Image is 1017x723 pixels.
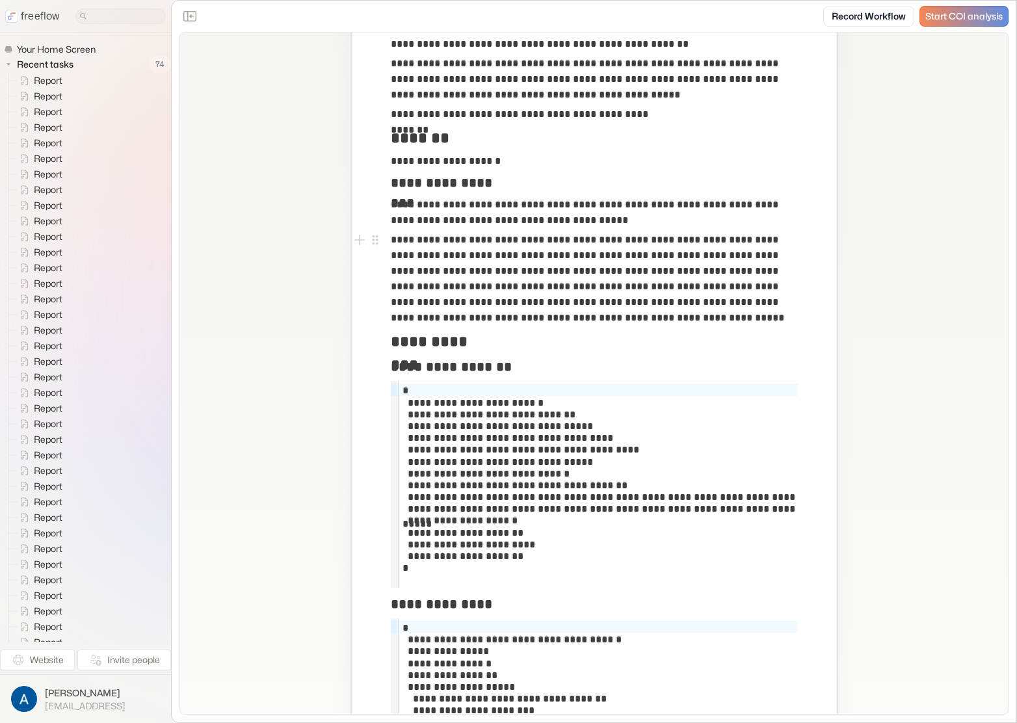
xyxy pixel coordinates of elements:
span: Report [31,121,66,134]
span: Report [31,246,66,259]
span: Start COI analysis [925,11,1003,22]
span: Report [31,449,66,462]
a: Report [9,619,68,635]
span: Report [31,636,66,649]
span: Report [31,90,66,103]
span: Report [31,558,66,571]
button: Recent tasks [4,57,79,72]
span: Report [31,433,66,446]
a: Report [9,198,68,213]
button: Close the sidebar [179,6,200,27]
a: Report [9,244,68,260]
a: freeflow [5,8,60,24]
span: 74 [149,56,171,73]
a: Report [9,276,68,291]
a: Report [9,588,68,603]
a: Report [9,369,68,385]
span: Recent tasks [14,58,77,71]
span: Report [31,480,66,493]
span: Report [31,308,66,321]
span: Report [31,105,66,118]
span: Report [31,605,66,618]
span: Report [31,573,66,586]
a: Report [9,635,68,650]
a: Report [9,557,68,572]
a: Report [9,73,68,88]
a: Report [9,541,68,557]
a: Report [9,463,68,479]
p: freeflow [21,8,60,24]
span: Report [31,589,66,602]
span: Report [31,74,66,87]
span: Report [31,230,66,243]
span: Report [31,511,66,524]
a: Report [9,354,68,369]
span: Report [31,277,66,290]
span: Your Home Screen [14,43,99,56]
button: Open block menu [367,232,383,248]
img: profile [11,686,37,712]
span: Report [31,137,66,150]
a: Report [9,120,68,135]
span: Report [31,402,66,415]
span: Report [31,261,66,274]
span: Report [31,355,66,368]
span: Report [31,324,66,337]
a: Report [9,385,68,401]
a: Report [9,104,68,120]
a: Report [9,322,68,338]
span: [PERSON_NAME] [45,687,125,700]
span: Report [31,620,66,633]
a: Report [9,338,68,354]
a: Report [9,603,68,619]
a: Report [9,416,68,432]
button: Add block [352,232,367,248]
a: Record Workflow [823,6,914,27]
a: Report [9,182,68,198]
a: Report [9,135,68,151]
span: Report [31,168,66,181]
span: Report [31,464,66,477]
span: Report [31,542,66,555]
a: Report [9,432,68,447]
a: Report [9,260,68,276]
span: Report [31,183,66,196]
a: Report [9,166,68,182]
a: Report [9,229,68,244]
span: Report [31,293,66,306]
a: Report [9,447,68,463]
a: Report [9,572,68,588]
a: Report [9,213,68,229]
span: Report [31,417,66,430]
a: Start COI analysis [919,6,1009,27]
span: Report [31,495,66,508]
span: [EMAIL_ADDRESS] [45,700,125,712]
button: Invite people [77,650,171,670]
button: [PERSON_NAME][EMAIL_ADDRESS] [8,683,163,715]
a: Report [9,307,68,322]
a: Report [9,510,68,525]
span: Report [31,371,66,384]
a: Your Home Screen [4,43,101,56]
a: Report [9,479,68,494]
a: Report [9,291,68,307]
span: Report [31,215,66,228]
a: Report [9,401,68,416]
a: Report [9,494,68,510]
span: Report [31,152,66,165]
a: Report [9,88,68,104]
span: Report [31,386,66,399]
span: Report [31,199,66,212]
span: Report [31,339,66,352]
a: Report [9,151,68,166]
a: Report [9,525,68,541]
span: Report [31,527,66,540]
